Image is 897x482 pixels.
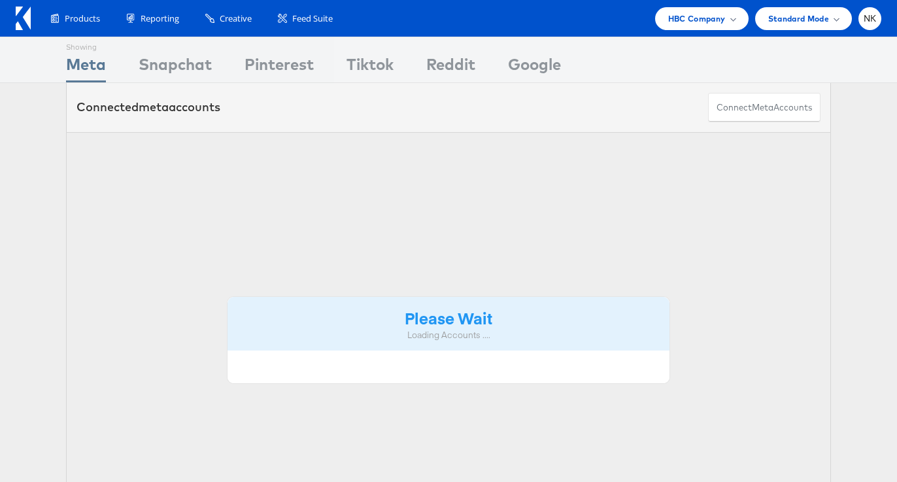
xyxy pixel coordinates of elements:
div: Reddit [426,53,475,82]
span: Reporting [141,12,179,25]
span: Creative [220,12,252,25]
span: meta [139,99,169,114]
span: Feed Suite [292,12,333,25]
div: Snapchat [139,53,212,82]
span: meta [752,101,773,114]
strong: Please Wait [405,307,492,328]
div: Loading Accounts .... [237,329,660,341]
div: Tiktok [347,53,394,82]
span: HBC Company [668,12,726,26]
button: ConnectmetaAccounts [708,93,821,122]
span: NK [864,14,877,23]
span: Standard Mode [768,12,829,26]
div: Meta [66,53,106,82]
span: Products [65,12,100,25]
div: Pinterest [245,53,314,82]
div: Google [508,53,561,82]
div: Showing [66,37,106,53]
div: Connected accounts [76,99,220,116]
